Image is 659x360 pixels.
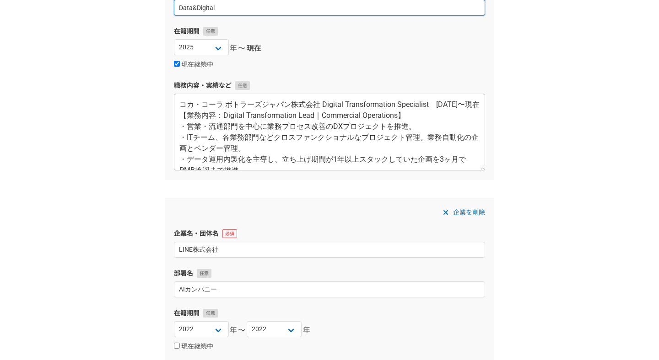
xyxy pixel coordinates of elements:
label: 企業名・団体名 [174,229,485,238]
input: 現在継続中 [174,61,180,67]
label: 現在継続中 [174,61,213,69]
label: 在籍期間 [174,26,485,36]
span: 企業を削除 [453,207,485,218]
span: 現在 [247,43,261,54]
label: 職務内容・実績など [174,81,485,90]
input: 現在継続中 [174,343,180,349]
input: エニィクルー株式会社 [174,242,485,258]
span: 年 [303,325,311,336]
label: 現在継続中 [174,343,213,351]
span: 年〜 [230,43,246,54]
span: 年〜 [230,325,246,336]
label: 在籍期間 [174,308,485,318]
input: 開発2部 [174,281,485,297]
label: 部署名 [174,269,485,278]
